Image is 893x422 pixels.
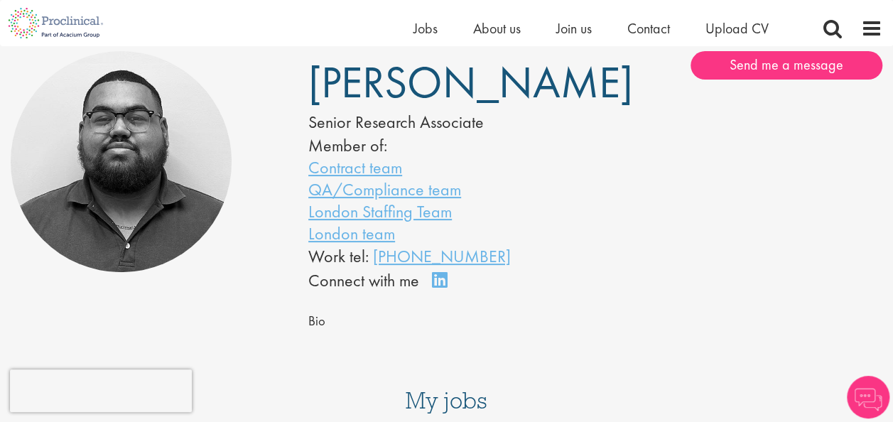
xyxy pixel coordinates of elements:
[308,110,553,134] div: Senior Research Associate
[705,19,769,38] a: Upload CV
[308,313,325,330] span: Bio
[627,19,670,38] a: Contact
[11,51,232,272] img: Ashley Bennett
[373,245,511,267] a: [PHONE_NUMBER]
[308,200,452,222] a: London Staffing Team
[308,156,402,178] a: Contract team
[847,376,889,418] img: Chatbot
[473,19,521,38] a: About us
[308,245,369,267] span: Work tel:
[413,19,438,38] a: Jobs
[10,369,192,412] iframe: reCAPTCHA
[308,178,461,200] a: QA/Compliance team
[308,222,395,244] a: London team
[308,54,633,111] span: [PERSON_NAME]
[691,51,882,80] a: Send me a message
[308,134,387,156] label: Member of:
[11,389,882,413] h3: My jobs
[556,19,592,38] a: Join us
